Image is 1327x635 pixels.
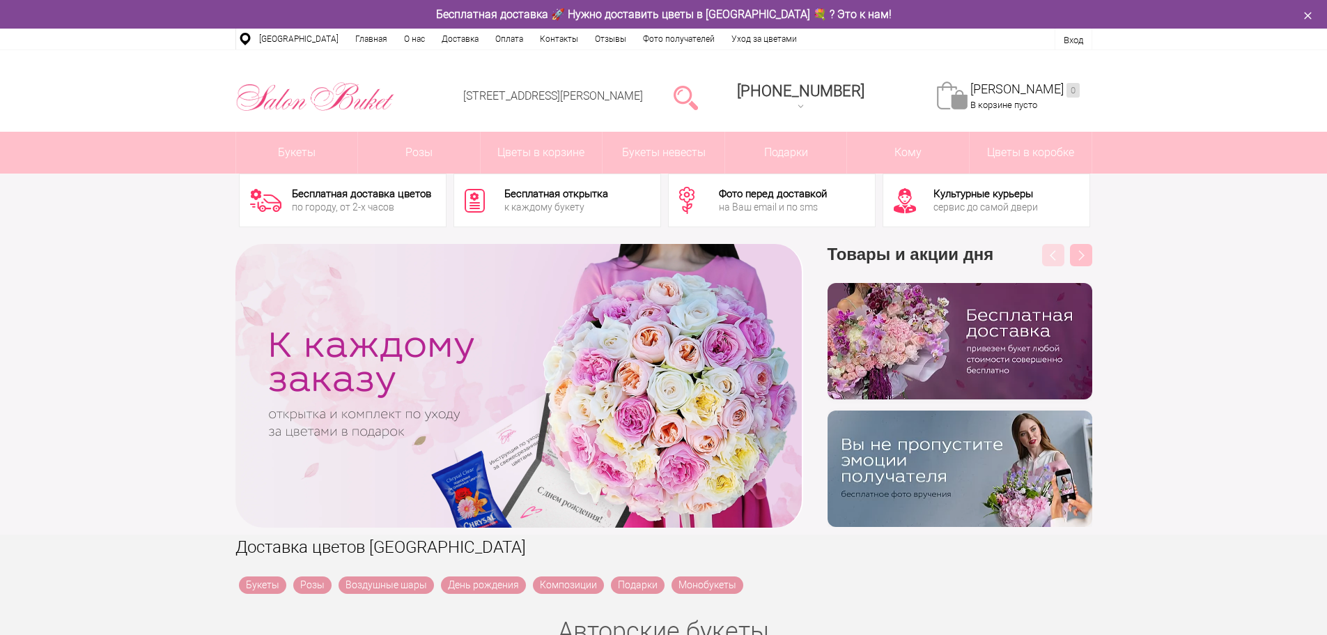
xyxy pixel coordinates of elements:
a: Розы [293,576,332,594]
a: Доставка [433,29,487,49]
a: [STREET_ADDRESS][PERSON_NAME] [463,89,643,102]
a: Оплата [487,29,531,49]
img: hpaj04joss48rwypv6hbykmvk1dj7zyr.png.webp [828,283,1092,399]
div: Культурные курьеры [933,189,1038,199]
a: [PERSON_NAME] [970,82,1080,98]
a: Фото получателей [635,29,723,49]
a: [PHONE_NUMBER] [729,77,873,117]
a: Монобукеты [672,576,743,594]
a: Уход за цветами [723,29,805,49]
a: Главная [347,29,396,49]
h3: Товары и акции дня [828,244,1092,283]
a: Вход [1064,35,1083,45]
a: Контакты [531,29,587,49]
div: сервис до самой двери [933,202,1038,212]
div: к каждому букету [504,202,608,212]
span: В корзине пусто [970,100,1037,110]
img: v9wy31nijnvkfycrkduev4dhgt9psb7e.png.webp [828,411,1092,527]
a: Цветы в корзине [481,132,603,174]
a: Подарки [611,576,665,594]
a: [GEOGRAPHIC_DATA] [251,29,347,49]
div: по городу, от 2-х часов [292,202,431,212]
a: О нас [396,29,433,49]
div: на Ваш email и по sms [719,202,827,212]
span: Кому [847,132,969,174]
a: Букеты [236,132,358,174]
a: Отзывы [587,29,635,49]
div: Фото перед доставкой [719,189,827,199]
div: Бесплатная доставка цветов [292,189,431,199]
h1: Доставка цветов [GEOGRAPHIC_DATA] [235,535,1092,560]
div: Бесплатная открытка [504,189,608,199]
img: Цветы Нижний Новгород [235,79,395,115]
a: Букеты [239,576,286,594]
div: Бесплатная доставка 🚀 Нужно доставить цветы в [GEOGRAPHIC_DATA] 💐 ? Это к нам! [225,7,1103,22]
a: Композиции [533,576,604,594]
a: Воздушные шары [339,576,434,594]
a: Цветы в коробке [970,132,1092,174]
ins: 0 [1066,83,1080,98]
a: Подарки [725,132,847,174]
span: [PHONE_NUMBER] [737,82,864,100]
button: Next [1070,244,1092,266]
a: День рождения [441,576,526,594]
a: Розы [358,132,480,174]
a: Букеты невесты [603,132,724,174]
